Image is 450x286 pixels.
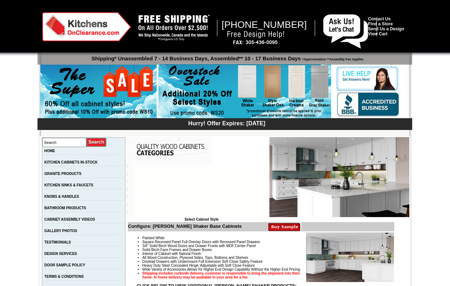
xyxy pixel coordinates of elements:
input: Submit [86,137,107,147]
span: Solid Birch Face Frames and Drawer Boxes [142,248,212,252]
b: Select Cabinet Style [184,217,219,221]
a: TESTIMONIALS [44,240,71,244]
span: Wide Variety of Accessories Allows for Higher End Design Capability Without the Higher End Pricing. [142,267,301,271]
a: Find a Store [368,21,393,26]
div: Hurry! Offer Expires: [DATE] [41,119,412,127]
a: Send Us a Design [368,26,404,31]
span: *Approximation **Assembly Fee Applies [301,56,364,61]
a: DESIGN SERVICES [44,252,77,256]
b: Configure: [PERSON_NAME] Shaker Base Cabinets [128,224,242,229]
img: Product Image [306,232,394,282]
span: Interior of Cabinet with Natural Finish [142,252,201,256]
a: KITCHEN CABINETS IN-STOCK [44,160,97,164]
span: 3/4" Solid Birch Wood Doors and Drawer Fronts with MDF Center Panel [142,244,256,248]
a: Contact Us [368,16,390,21]
span: All Wood Construction, Plywood Sides, Tops, Bottoms and Shelves [142,256,248,260]
p: Shipping* Unassembled 7 - 14 Business Days, Assembled** 10 - 17 Business Days [41,52,412,61]
span: Dovetail Drawers with Undermount Full Extension Soft Close Safety Feature [142,260,263,264]
iframe: Browser incompatible [134,164,269,217]
span: Painted White [142,236,165,240]
a: KNOBS & HANDLES [44,195,79,199]
span: Heavy Duty Steel Concealed Hinge, Adjustable with Soft Close Feature [142,264,255,267]
a: TERMS & CONDITIONS [44,275,84,279]
a: GALLERY PHOTOS [44,229,77,233]
a: KITCHEN SINKS & FAUCETS [44,183,93,187]
span: Square Recessed Panel Full Overlay Doors with Recessed Panel Drawers [142,240,260,244]
a: HOME [44,149,55,153]
img: Ashton White Shaker [269,137,409,217]
a: CABINET ASSEMBLY VIDEOS [44,217,95,221]
strong: Shipping includes curbside delivery, customer is responsible to bring the shipment into their hom... [142,271,300,279]
a: GRANITE PRODUCTS [44,172,81,176]
span: [PHONE_NUMBER] [222,19,307,30]
a: View Cart [368,31,387,36]
a: DOOR SAMPLE POLICY [44,263,85,267]
img: Kitchens on Clearance Logo [42,12,131,41]
a: BATHROOM PRODUCTS [44,206,86,210]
